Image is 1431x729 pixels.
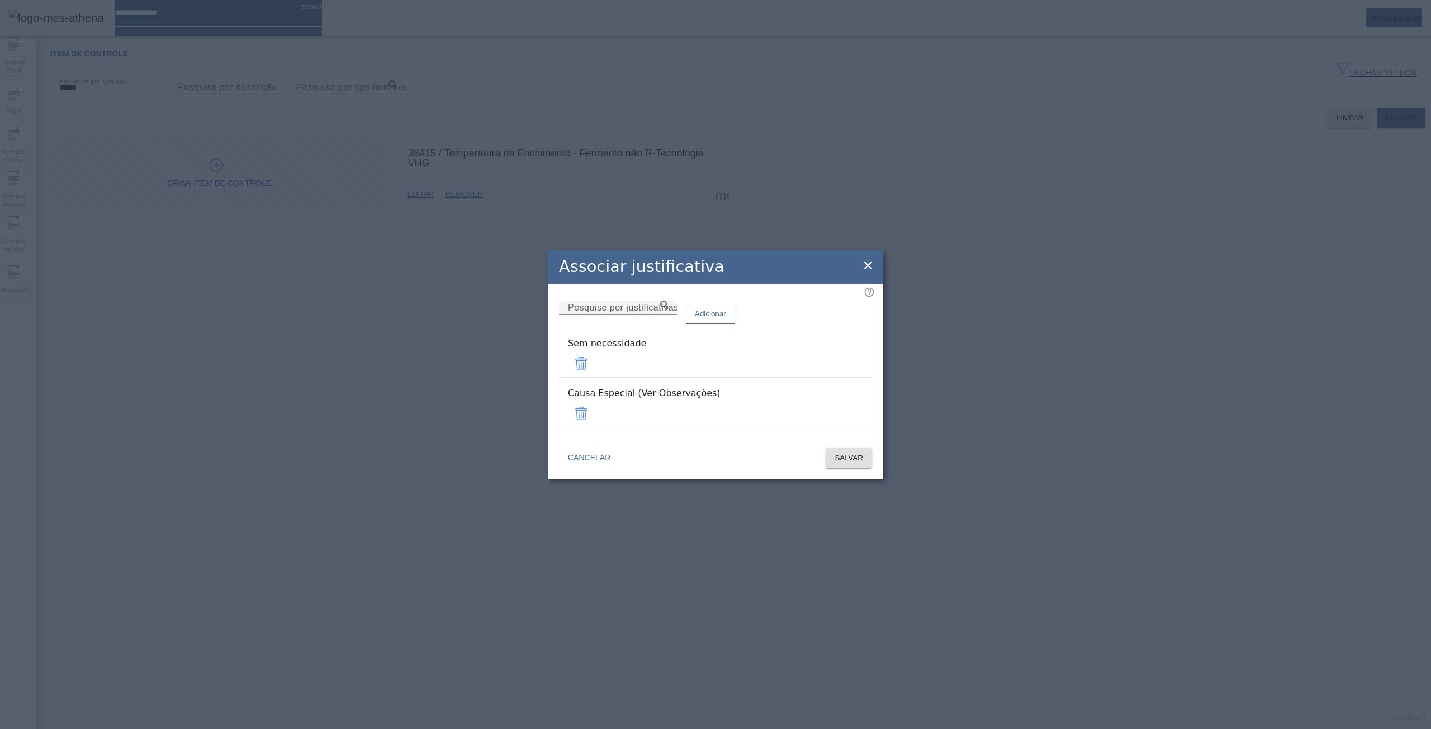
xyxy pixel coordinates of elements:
span: CANCELAR [568,452,610,464]
button: CANCELAR [559,448,619,468]
span: SALVAR [835,452,863,464]
button: Adicionar [686,304,735,324]
button: SALVAR [826,448,872,468]
div: Sem necessidade [568,337,863,350]
input: Number [568,301,669,315]
span: Adicionar [695,308,726,320]
h2: Associar justificativa [559,255,724,279]
mat-label: Pesquise por justificativas [568,302,679,312]
div: Causa Especial (Ver Observações) [568,387,863,400]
